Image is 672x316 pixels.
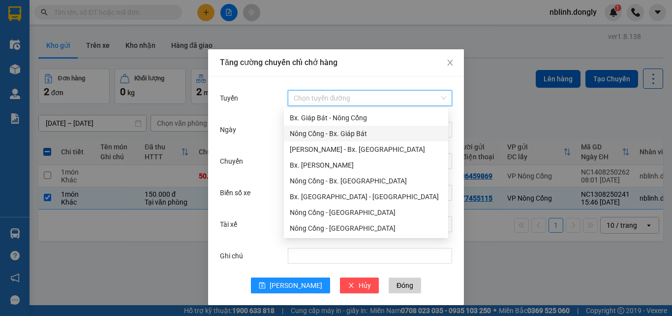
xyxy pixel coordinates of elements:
[220,94,243,102] label: Tuyến
[27,54,81,75] strong: PHIẾU BIÊN NHẬN
[220,189,255,197] label: Biển số xe
[359,280,371,291] span: Hủy
[446,59,454,67] span: close
[220,252,248,260] label: Ghi chú
[290,176,442,186] div: Nông Cống - Bx. [GEOGRAPHIC_DATA]
[23,8,85,40] strong: CHUYỂN PHÁT NHANH ĐÔNG LÝ
[284,157,448,173] div: Bx. Gia Lâm - Như Thanh
[290,144,442,155] div: [PERSON_NAME] - Bx. [GEOGRAPHIC_DATA]
[348,282,355,290] span: close
[290,191,442,202] div: Bx. [GEOGRAPHIC_DATA] - [GEOGRAPHIC_DATA]
[220,57,452,68] div: Tăng cường chuyến chỉ chở hàng
[284,110,448,126] div: Bx. Giáp Bát - Nông Cống
[290,223,442,234] div: Nông Cống - [GEOGRAPHIC_DATA]
[288,248,452,264] input: Ghi chú
[284,173,448,189] div: Nông Cống - Bx. Mỹ Đình
[37,42,69,52] span: SĐT XE
[5,29,21,63] img: logo
[389,278,421,293] button: Đóng
[220,220,242,228] label: Tài xế
[259,282,266,290] span: save
[270,280,322,291] span: [PERSON_NAME]
[290,207,442,218] div: Nông Cống - [GEOGRAPHIC_DATA]
[340,278,379,293] button: closeHủy
[397,280,413,291] span: Đóng
[87,40,146,50] span: NC1408250262
[220,126,241,134] label: Ngày
[290,160,442,171] div: Bx. [PERSON_NAME]
[284,141,448,157] div: Như Thanh - Bx. Gia Lâm
[220,157,248,165] label: Chuyến
[284,205,448,220] div: Nông Cống - Bắc Ninh
[290,128,442,139] div: Nông Cống - Bx. Giáp Bát
[284,126,448,141] div: Nông Cống - Bx. Giáp Bát
[290,112,442,123] div: Bx. Giáp Bát - Nông Cống
[436,49,464,77] button: Close
[251,278,330,293] button: save[PERSON_NAME]
[284,220,448,236] div: Nông Cống - Thái Nguyên
[284,189,448,205] div: Bx. Mỹ Đình - Nông Cống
